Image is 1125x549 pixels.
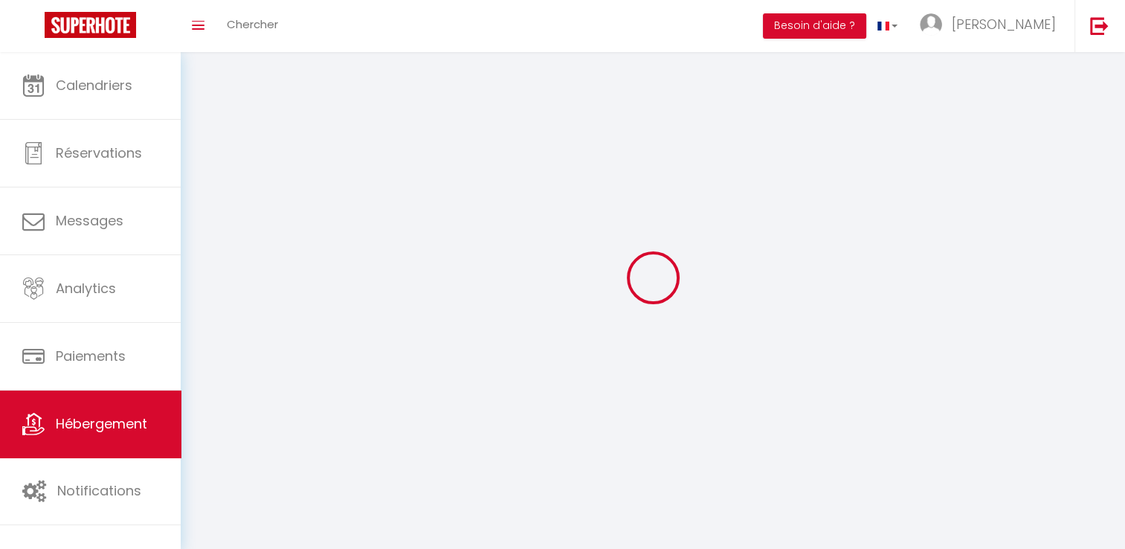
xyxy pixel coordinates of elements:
[56,211,123,230] span: Messages
[57,481,141,500] span: Notifications
[952,15,1056,33] span: [PERSON_NAME]
[227,16,278,32] span: Chercher
[56,414,147,433] span: Hébergement
[56,347,126,365] span: Paiements
[1090,16,1109,35] img: logout
[56,144,142,162] span: Réservations
[56,76,132,94] span: Calendriers
[920,13,942,36] img: ...
[56,279,116,298] span: Analytics
[45,12,136,38] img: Super Booking
[763,13,866,39] button: Besoin d'aide ?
